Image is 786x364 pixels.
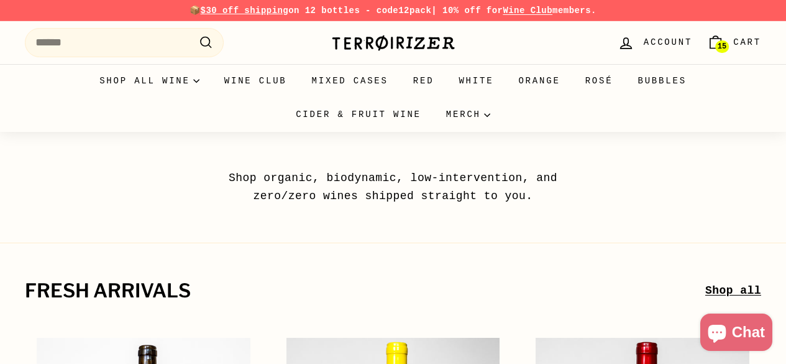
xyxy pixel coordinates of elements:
[398,6,431,16] strong: 12pack
[299,64,401,98] a: Mixed Cases
[25,281,705,302] h2: fresh arrivals
[212,64,299,98] a: Wine Club
[700,24,769,61] a: Cart
[705,282,761,300] a: Shop all
[610,24,700,61] a: Account
[718,42,726,51] span: 15
[644,35,692,49] span: Account
[625,64,698,98] a: Bubbles
[434,98,503,131] summary: Merch
[87,64,212,98] summary: Shop all wine
[733,35,761,49] span: Cart
[201,169,586,205] p: Shop organic, biodynamic, low-intervention, and zero/zero wines shipped straight to you.
[573,64,626,98] a: Rosé
[201,6,289,16] span: $30 off shipping
[283,98,434,131] a: Cider & Fruit Wine
[503,6,552,16] a: Wine Club
[506,64,572,98] a: Orange
[401,64,447,98] a: Red
[446,64,506,98] a: White
[25,4,761,17] p: 📦 on 12 bottles - code | 10% off for members.
[697,314,776,354] inbox-online-store-chat: Shopify online store chat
